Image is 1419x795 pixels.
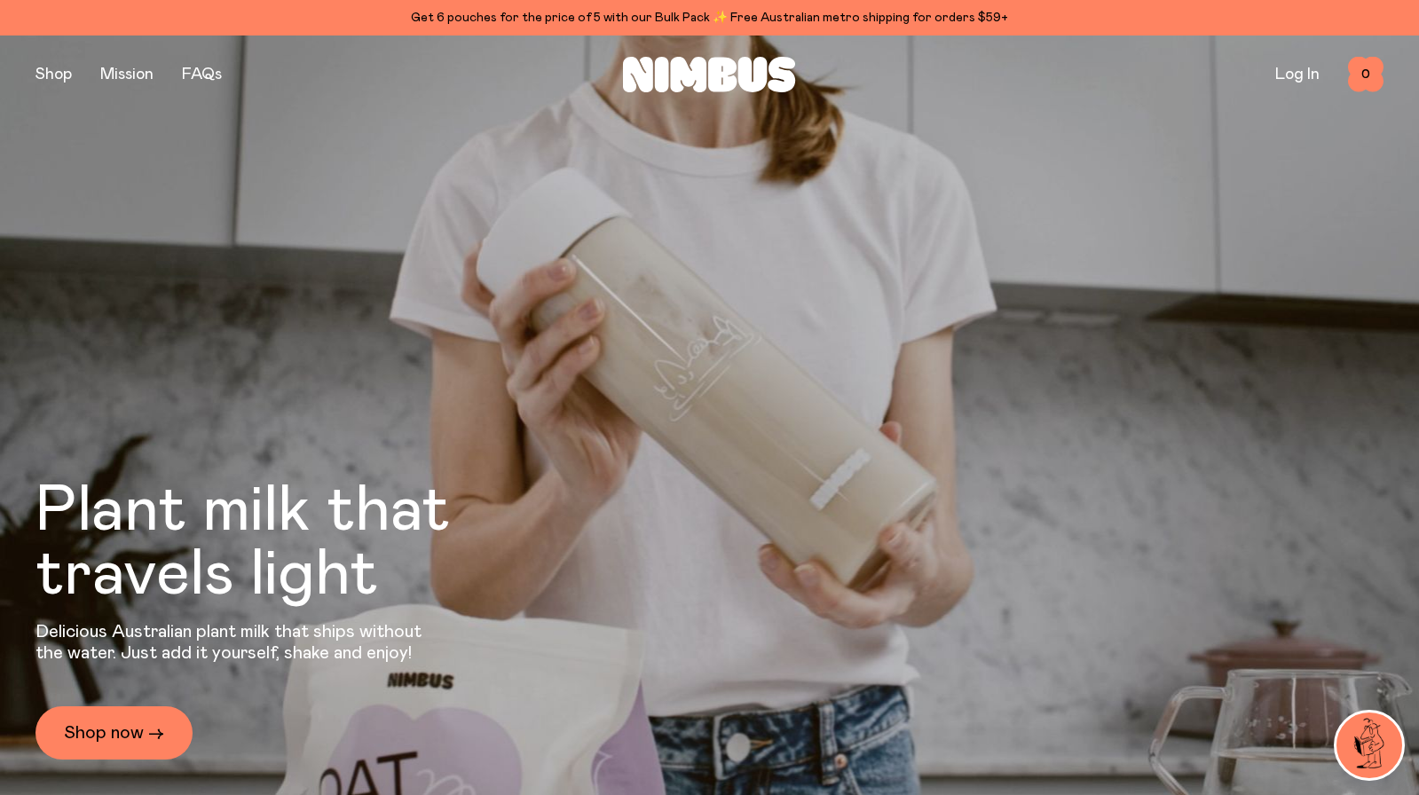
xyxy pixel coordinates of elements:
[1336,712,1402,778] img: agent
[182,67,222,83] a: FAQs
[100,67,154,83] a: Mission
[35,479,547,607] h1: Plant milk that travels light
[35,706,193,760] a: Shop now →
[1275,67,1320,83] a: Log In
[35,621,433,664] p: Delicious Australian plant milk that ships without the water. Just add it yourself, shake and enjoy!
[1348,57,1384,92] button: 0
[35,7,1384,28] div: Get 6 pouches for the price of 5 with our Bulk Pack ✨ Free Australian metro shipping for orders $59+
